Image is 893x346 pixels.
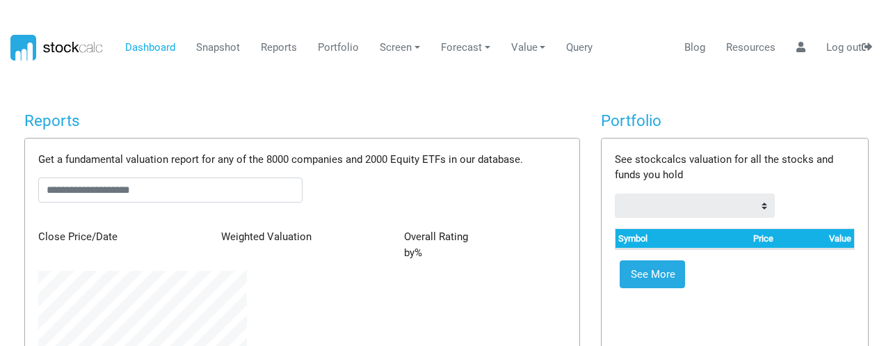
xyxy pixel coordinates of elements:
a: Resources [721,35,781,61]
a: Query [561,35,598,61]
th: Price [699,229,775,249]
span: Weighted Valuation [221,230,312,243]
a: Snapshot [191,35,246,61]
a: Log out [821,35,878,61]
a: Blog [679,35,711,61]
div: by % [394,229,577,260]
a: Screen [375,35,426,61]
a: See More [620,260,685,288]
th: Value [775,229,854,249]
a: Reports [256,35,303,61]
th: Symbol [616,229,699,249]
span: Overall Rating [404,230,468,243]
a: Portfolio [313,35,364,61]
a: Value [506,35,551,61]
p: Get a fundamental valuation report for any of the 8000 companies and 2000 Equity ETFs in our data... [38,152,566,168]
h4: Portfolio [601,111,868,130]
span: Close Price/Date [38,230,118,243]
p: See stockcalcs valuation for all the stocks and funds you hold [615,152,855,183]
a: Dashboard [120,35,181,61]
a: Forecast [435,35,495,61]
h4: Reports [24,111,580,130]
